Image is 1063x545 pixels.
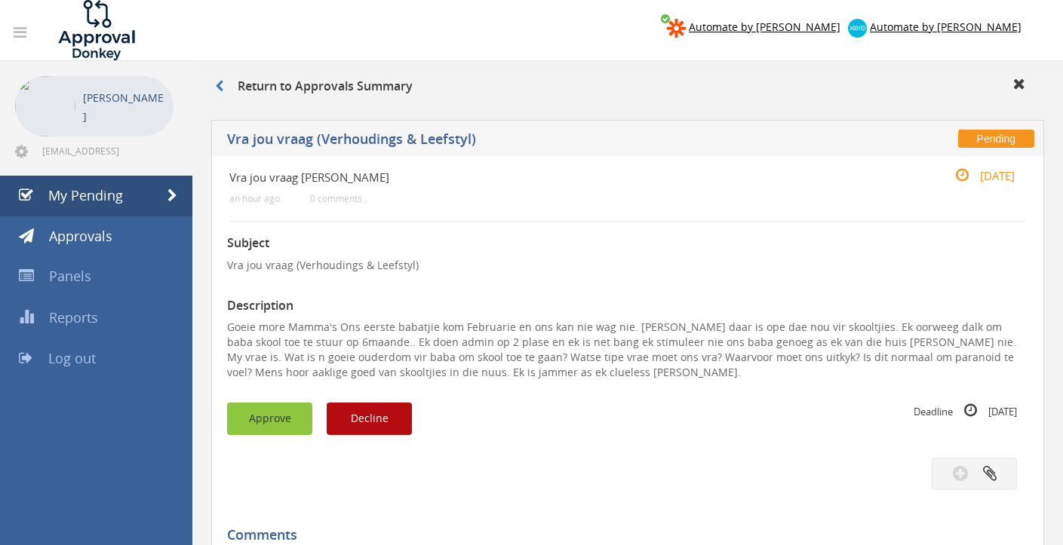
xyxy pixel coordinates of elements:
[42,145,171,157] span: [EMAIL_ADDRESS][DOMAIN_NAME]
[958,130,1034,148] span: Pending
[914,403,1017,419] small: Deadline [DATE]
[49,267,91,285] span: Panels
[48,349,96,367] span: Log out
[667,19,686,38] img: zapier-logomark.png
[215,80,413,93] h3: Return to Approvals Summary
[689,20,840,34] span: Automate by [PERSON_NAME]
[229,193,280,204] small: an hour ago
[227,258,1028,273] p: Vra jou vraag (Verhoudings & Leefstyl)
[870,20,1022,34] span: Automate by [PERSON_NAME]
[229,171,893,184] h4: Vra jou vraag [PERSON_NAME]
[49,227,112,245] span: Approvals
[227,403,312,435] button: Approve
[848,19,867,38] img: xero-logo.png
[49,308,98,326] span: Reports
[227,528,1017,543] h5: Comments
[227,299,1028,313] h3: Description
[227,320,1028,380] p: Goeie more Mamma's Ons eerste babatjie kom Februarie en ons kan nie wag nie. [PERSON_NAME] daar i...
[310,193,369,204] small: 0 comments...
[939,167,1015,184] small: [DATE]
[227,132,791,151] h5: Vra jou vraag (Verhoudings & Leefstyl)
[83,88,166,126] p: [PERSON_NAME]
[48,186,123,204] span: My Pending
[227,237,1028,250] h3: Subject
[327,403,412,435] button: Decline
